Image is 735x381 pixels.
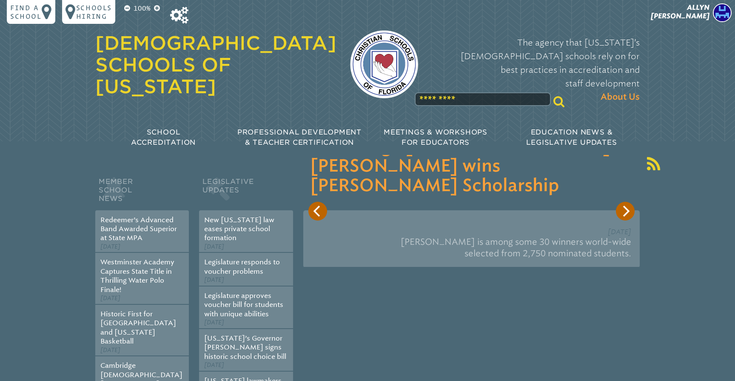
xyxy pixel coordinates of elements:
h3: Cambridge [DEMOGRAPHIC_DATA][PERSON_NAME] wins [PERSON_NAME] Scholarship [310,137,633,196]
span: Professional Development & Teacher Certification [237,128,362,146]
span: [DATE] [204,243,224,250]
span: Education News & Legislative Updates [526,128,617,146]
p: The agency that [US_STATE]’s [DEMOGRAPHIC_DATA] schools rely on for best practices in accreditati... [432,36,640,104]
span: [DATE] [608,228,631,236]
span: [DATE] [204,319,224,326]
a: [US_STATE]’s Governor [PERSON_NAME] signs historic school choice bill [204,334,286,361]
h2: Member School News [95,175,189,210]
img: a54426be94052344887f6ad0d596e897 [713,3,732,22]
p: Find a school [10,3,42,20]
img: csf-logo-web-colors.png [350,30,418,98]
p: [PERSON_NAME] is among some 30 winners world-wide selected from 2,750 nominated students. [312,233,631,263]
p: 100% [132,3,152,14]
a: Legislature approves voucher bill for students with unique abilities [204,292,283,318]
span: [DATE] [204,276,224,284]
span: [DATE] [204,361,224,369]
a: New [US_STATE] law eases private school formation [204,216,274,242]
span: [DATE] [100,295,120,302]
button: Previous [308,202,327,221]
a: [DEMOGRAPHIC_DATA] Schools of [US_STATE] [95,32,336,97]
span: Meetings & Workshops for Educators [384,128,487,146]
a: Westminster Academy Captures State Title in Thrilling Water Polo Finale! [100,258,174,293]
a: Legislature responds to voucher problems [204,258,280,275]
span: About Us [601,90,640,104]
button: Next [616,202,635,221]
a: Historic First for [GEOGRAPHIC_DATA] and [US_STATE] Basketball [100,310,176,345]
span: Allyn [PERSON_NAME] [651,3,709,20]
span: [DATE] [100,347,120,354]
span: [DATE] [100,243,120,250]
a: Redeemer’s Advanced Band Awarded Superior at State MPA [100,216,177,242]
h2: Legislative Updates [199,175,293,210]
span: School Accreditation [131,128,196,146]
p: Schools Hiring [76,3,112,20]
